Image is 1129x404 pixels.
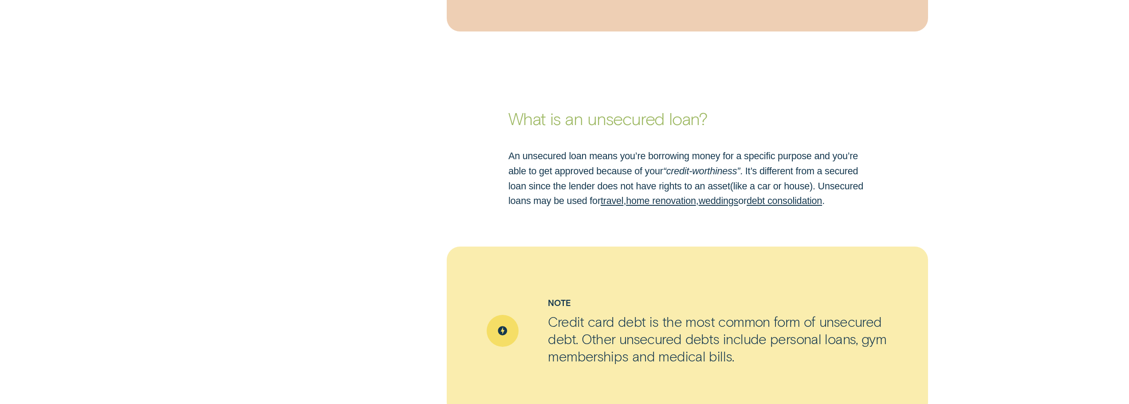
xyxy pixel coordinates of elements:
p: An unsecured loan means you’re borrowing money for a specific purpose and you’re able to get appr... [508,149,866,208]
strong: What is an unsecured loan? [508,108,708,129]
span: ) [810,180,813,192]
div: Note [548,297,888,308]
span: ( [730,180,733,192]
a: weddings [699,195,739,206]
em: “credit-worthiness” [663,165,740,177]
a: home renovation [626,195,696,206]
p: Credit card debt is the most common form of unsecured debt. Other unsecured debts include persona... [548,313,888,365]
a: travel [601,195,624,206]
a: debt consolidation [747,195,822,206]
